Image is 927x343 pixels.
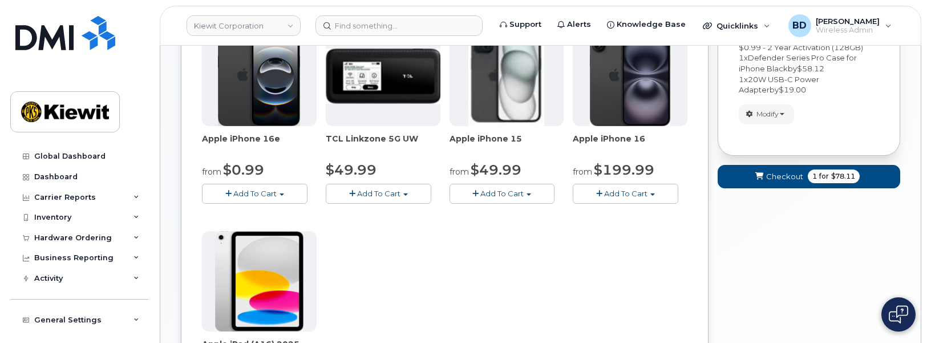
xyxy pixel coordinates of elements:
small: from [573,167,592,177]
span: $199.99 [594,162,654,178]
button: Modify [739,104,794,124]
span: $19.00 [779,85,806,94]
span: for [817,171,831,181]
div: Apple iPhone 16e [202,133,317,156]
a: Support [492,13,549,36]
span: Add To Cart [480,189,524,198]
div: $0.99 - 2 Year Activation (128GB) [739,42,879,53]
div: x by [739,74,879,95]
span: Defender Series Pro Case for iPhone Black [739,53,857,73]
span: Alerts [567,19,591,30]
span: Checkout [766,171,803,182]
span: $0.99 [223,162,264,178]
div: x by [739,53,879,74]
a: Kiewit Corporation [187,15,301,36]
span: $49.99 [471,162,521,178]
span: Add To Cart [233,189,277,198]
button: Checkout 1 for $78.11 [718,165,900,188]
span: 1 [812,171,817,181]
img: ipad_11.png [215,231,303,332]
div: Apple iPhone 15 [450,133,564,156]
span: BD [792,19,807,33]
div: TCL Linkzone 5G UW [326,133,440,156]
button: Add To Cart [450,184,555,204]
span: Knowledge Base [617,19,686,30]
span: Wireless Admin [816,26,880,35]
button: Add To Cart [202,184,307,204]
span: Add To Cart [604,189,647,198]
span: 20W USB-C Power Adapter [739,75,819,95]
a: Knowledge Base [599,13,694,36]
div: Barbara Dye [780,14,900,37]
span: $78.11 [831,171,855,181]
img: iphone_16_plus.png [590,26,670,126]
span: Quicklinks [716,21,758,30]
img: linkzone5g.png [326,49,440,104]
a: Alerts [549,13,599,36]
input: Find something... [315,15,483,36]
span: $49.99 [326,162,377,178]
span: 1 [739,53,744,62]
span: 1 [739,75,744,84]
div: Apple iPhone 16 [573,133,687,156]
small: from [202,167,221,177]
small: from [450,167,469,177]
div: Quicklinks [695,14,778,37]
img: iphone15.jpg [468,26,544,126]
img: iphone16e.png [218,26,300,126]
button: Add To Cart [326,184,431,204]
span: Add To Cart [357,189,400,198]
img: Open chat [889,305,908,324]
span: $58.12 [797,64,824,73]
span: Support [509,19,541,30]
span: [PERSON_NAME] [816,17,880,26]
span: Modify [756,109,779,119]
button: Add To Cart [573,184,678,204]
